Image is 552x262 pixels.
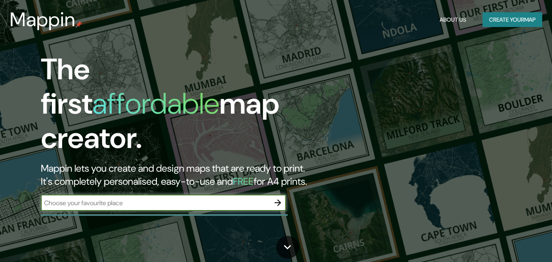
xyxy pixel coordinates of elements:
[10,8,76,31] h3: Mappin
[76,21,82,28] img: mappin-pin
[436,12,469,27] button: About Us
[92,85,219,123] h1: affordable
[233,175,254,188] h5: FREE
[483,12,542,27] button: Create yourmap
[41,162,317,188] h2: Mappin lets you create and design maps that are ready to print. It's completely personalised, eas...
[479,230,543,253] iframe: Help widget launcher
[41,52,317,162] h1: The first map creator.
[41,198,270,208] input: Choose your favourite place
